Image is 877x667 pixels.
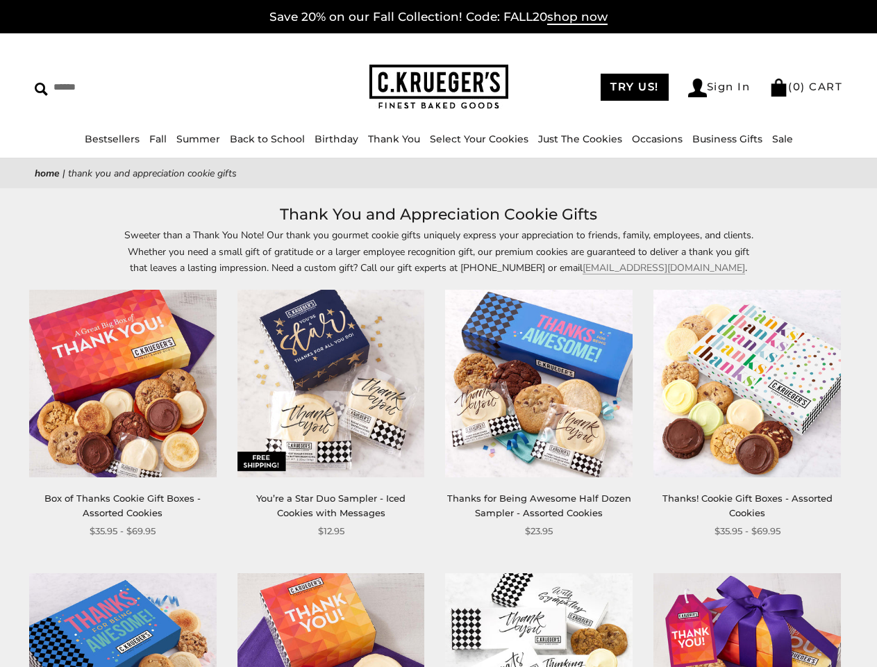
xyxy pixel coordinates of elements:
img: Box of Thanks Cookie Gift Boxes - Assorted Cookies [29,290,217,477]
img: Search [35,83,48,96]
a: Sale [772,133,793,145]
span: $35.95 - $69.95 [90,524,156,538]
a: Thanks for Being Awesome Half Dozen Sampler - Assorted Cookies [447,493,631,518]
span: $35.95 - $69.95 [715,524,780,538]
a: Business Gifts [692,133,762,145]
a: Just The Cookies [538,133,622,145]
img: Thanks! Cookie Gift Boxes - Assorted Cookies [653,290,841,477]
span: $23.95 [525,524,553,538]
a: Save 20% on our Fall Collection! Code: FALL20shop now [269,10,608,25]
a: Bestsellers [85,133,140,145]
h1: Thank You and Appreciation Cookie Gifts [56,202,821,227]
span: Thank You and Appreciation Cookie Gifts [68,167,237,180]
a: Sign In [688,79,751,97]
img: Thanks for Being Awesome Half Dozen Sampler - Assorted Cookies [445,290,633,477]
a: Home [35,167,60,180]
a: Thank You [368,133,420,145]
img: You’re a Star Duo Sampler - Iced Cookies with Messages [237,290,425,477]
a: Thanks! Cookie Gift Boxes - Assorted Cookies [662,493,833,518]
a: Occasions [632,133,683,145]
a: You’re a Star Duo Sampler - Iced Cookies with Messages [256,493,406,518]
p: Sweeter than a Thank You Note! Our thank you gourmet cookie gifts uniquely express your appreciat... [119,227,758,275]
a: [EMAIL_ADDRESS][DOMAIN_NAME] [583,261,745,274]
a: Box of Thanks Cookie Gift Boxes - Assorted Cookies [44,493,201,518]
nav: breadcrumbs [35,165,842,181]
a: Select Your Cookies [430,133,528,145]
a: Summer [176,133,220,145]
a: Birthday [315,133,358,145]
input: Search [35,76,219,98]
span: $12.95 [318,524,344,538]
img: Account [688,79,707,97]
a: Fall [149,133,167,145]
span: | [62,167,65,180]
a: Back to School [230,133,305,145]
img: C.KRUEGER'S [369,65,508,110]
span: shop now [547,10,608,25]
a: TRY US! [601,74,669,101]
a: (0) CART [769,80,842,93]
span: 0 [793,80,801,93]
img: Bag [769,79,788,97]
